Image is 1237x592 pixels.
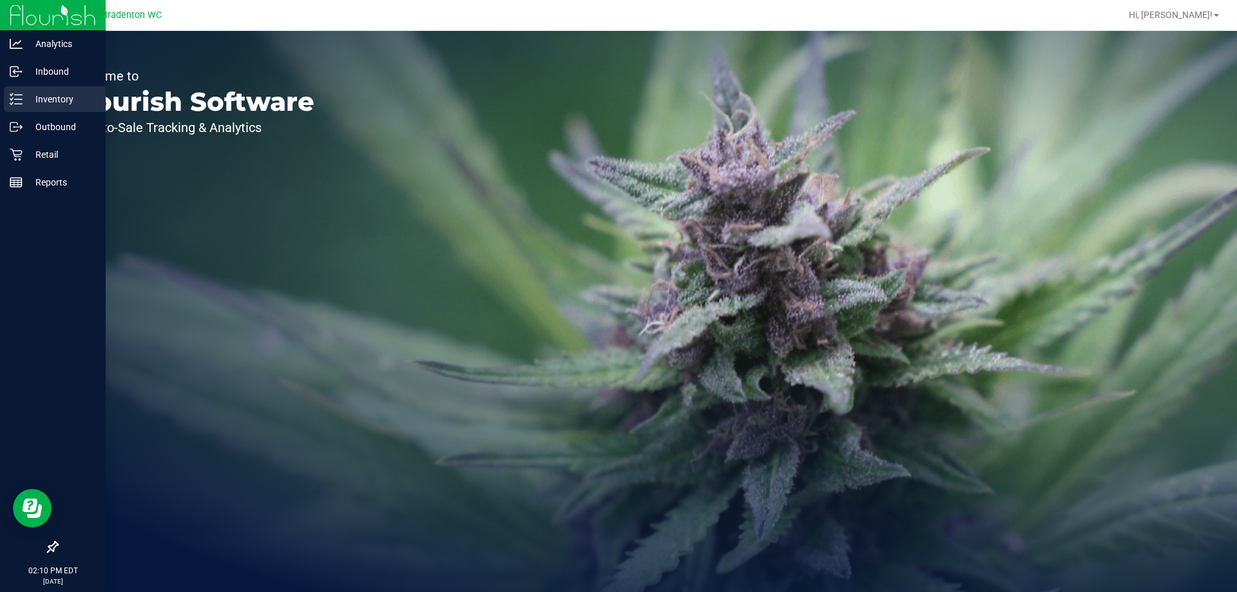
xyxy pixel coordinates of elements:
[70,121,314,134] p: Seed-to-Sale Tracking & Analytics
[23,91,100,107] p: Inventory
[6,577,100,586] p: [DATE]
[23,36,100,52] p: Analytics
[10,65,23,78] inline-svg: Inbound
[23,147,100,162] p: Retail
[23,119,100,135] p: Outbound
[23,64,100,79] p: Inbound
[6,565,100,577] p: 02:10 PM EDT
[13,489,52,528] iframe: Resource center
[70,89,314,115] p: Flourish Software
[10,120,23,133] inline-svg: Outbound
[102,10,162,21] span: Bradenton WC
[10,37,23,50] inline-svg: Analytics
[10,93,23,106] inline-svg: Inventory
[23,175,100,190] p: Reports
[10,148,23,161] inline-svg: Retail
[10,176,23,189] inline-svg: Reports
[70,70,314,82] p: Welcome to
[1129,10,1213,20] span: Hi, [PERSON_NAME]!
